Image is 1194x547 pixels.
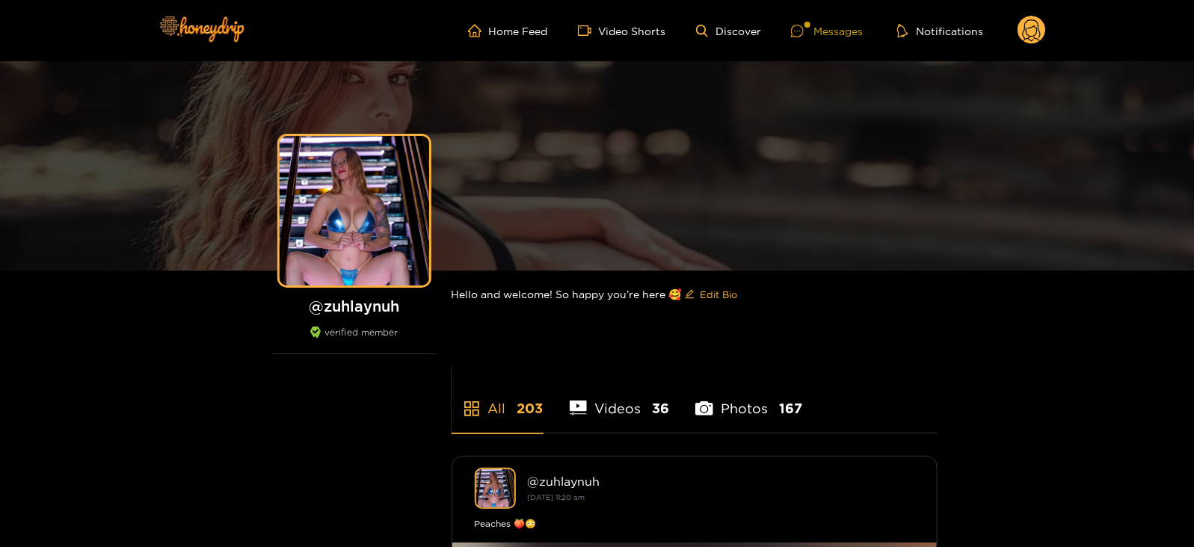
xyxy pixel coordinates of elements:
button: editEdit Bio [682,282,741,306]
span: edit [685,289,695,300]
a: Home Feed [468,24,548,37]
li: Videos [570,365,670,433]
div: Peaches 🍑😳 [475,516,914,531]
div: Messages [791,22,863,40]
div: @ zuhlaynuh [528,475,914,488]
a: Discover [696,25,761,37]
div: Hello and welcome! So happy you’re here 🥰 [452,271,938,318]
span: 203 [517,399,544,418]
li: All [452,365,544,433]
img: zuhlaynuh [475,468,516,509]
small: [DATE] 11:20 am [528,493,585,501]
span: Edit Bio [701,287,738,302]
h1: @ zuhlaynuh [272,297,437,315]
span: 167 [779,399,802,418]
div: verified member [272,327,437,354]
span: home [468,24,489,37]
span: 36 [652,399,669,418]
button: Notifications [893,23,988,38]
a: Video Shorts [578,24,666,37]
li: Photos [695,365,802,433]
span: appstore [463,400,481,418]
span: video-camera [578,24,599,37]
